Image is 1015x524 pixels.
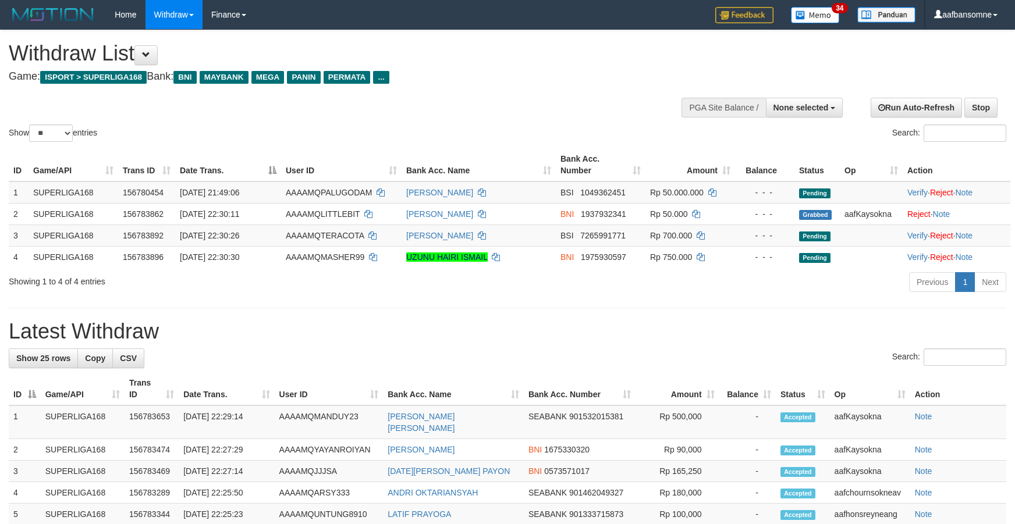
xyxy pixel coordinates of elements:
[832,3,847,13] span: 34
[9,224,29,246] td: 3
[16,354,70,363] span: Show 25 rows
[275,461,384,482] td: AAAAMQJJJSA
[930,231,953,240] a: Reject
[830,372,910,405] th: Op: activate to sort column ascending
[9,439,41,461] td: 2
[740,187,790,198] div: - - -
[544,445,590,454] span: Copy 1675330320 to clipboard
[830,482,910,504] td: aafchournsokneav
[29,181,118,204] td: SUPERLIGA168
[9,348,78,368] a: Show 25 rows
[388,445,455,454] a: [PERSON_NAME]
[830,461,910,482] td: aafKaysokna
[402,148,556,181] th: Bank Acc. Name: activate to sort column ascending
[180,188,239,197] span: [DATE] 21:49:06
[125,461,179,482] td: 156783469
[776,372,830,405] th: Status: activate to sort column ascending
[799,231,831,241] span: Pending
[125,482,179,504] td: 156783289
[581,252,626,262] span: Copy 1975930597 to clipboard
[915,466,932,476] a: Note
[9,148,29,181] th: ID
[9,320,1006,343] h1: Latest Withdraw
[179,405,274,439] td: [DATE] 22:29:14
[9,124,97,142] label: Show entries
[528,412,567,421] span: SEABANK
[324,71,371,84] span: PERMATA
[112,348,144,368] a: CSV
[9,246,29,268] td: 4
[118,148,175,181] th: Trans ID: activate to sort column ascending
[719,372,776,405] th: Balance: activate to sort column ascending
[388,509,451,519] a: LATIF PRAYOGA
[40,71,147,84] span: ISPORT > SUPERLIGA168
[780,412,815,422] span: Accepted
[840,148,903,181] th: Op: activate to sort column ascending
[915,412,932,421] a: Note
[930,252,953,262] a: Reject
[9,203,29,224] td: 2
[794,148,840,181] th: Status
[373,71,389,84] span: ...
[406,188,473,197] a: [PERSON_NAME]
[286,188,372,197] span: AAAAMQPALUGODAM
[544,466,590,476] span: Copy 0573571017 to clipboard
[840,203,903,224] td: aafKaysokna
[125,439,179,461] td: 156783474
[406,252,488,262] a: UZUNU HAIRI ISMAIL
[286,231,364,240] span: AAAAMQTERACOTA
[650,252,692,262] span: Rp 750.000
[719,482,776,504] td: -
[915,488,932,497] a: Note
[773,103,829,112] span: None selected
[123,252,164,262] span: 156783896
[780,510,815,520] span: Accepted
[9,405,41,439] td: 1
[903,148,1010,181] th: Action
[907,252,928,262] a: Verify
[719,405,776,439] td: -
[740,251,790,263] div: - - -
[9,271,414,287] div: Showing 1 to 4 of 4 entries
[799,210,832,220] span: Grabbed
[9,461,41,482] td: 3
[123,231,164,240] span: 156783892
[173,71,196,84] span: BNI
[580,188,626,197] span: Copy 1049362451 to clipboard
[275,405,384,439] td: AAAAMQMANDUY23
[903,246,1010,268] td: · ·
[528,445,542,454] span: BNI
[9,181,29,204] td: 1
[903,203,1010,224] td: ·
[799,253,831,263] span: Pending
[740,230,790,241] div: - - -
[780,489,815,498] span: Accepted
[528,488,567,497] span: SEABANK
[907,231,928,240] a: Verify
[830,405,910,439] td: aafKaysokna
[528,466,542,476] span: BNI
[9,71,665,83] h4: Game: Bank:
[766,98,843,117] button: None selected
[528,509,567,519] span: SEABANK
[974,272,1006,292] a: Next
[286,209,360,219] span: AAAAMQLITTLEBIT
[560,188,574,197] span: BSI
[955,272,975,292] a: 1
[287,71,320,84] span: PANIN
[388,412,455,433] a: [PERSON_NAME] [PERSON_NAME]
[180,252,239,262] span: [DATE] 22:30:30
[569,509,623,519] span: Copy 901333715873 to clipboard
[903,224,1010,246] td: · ·
[175,148,281,181] th: Date Trans.: activate to sort column descending
[915,509,932,519] a: Note
[650,209,688,219] span: Rp 50.000
[799,188,831,198] span: Pending
[636,439,719,461] td: Rp 90,000
[915,445,932,454] a: Note
[740,208,790,220] div: - - -
[383,372,524,405] th: Bank Acc. Name: activate to sort column ascending
[560,209,574,219] span: BNI
[406,231,473,240] a: [PERSON_NAME]
[924,124,1006,142] input: Search:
